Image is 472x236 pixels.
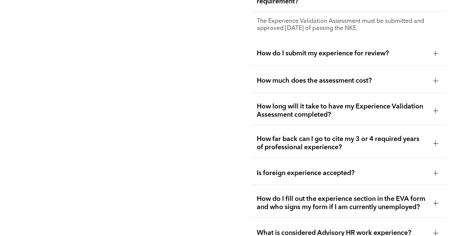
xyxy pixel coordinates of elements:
[257,77,427,85] span: How much does the assessment cost?
[257,18,441,32] p: The Experience Validation Assessment must be submitted and approved [DATE] of passing the NKE.
[257,169,427,177] span: Is foreign experience accepted?
[257,49,427,58] span: How do I submit my experience for review?
[257,102,427,119] span: How long will it take to have my Experience Validation Assessment completed?
[257,135,427,151] span: How far back can I go to cite my 3 or 4 required years of professional experience?
[257,195,427,211] span: How do I fill out the experience section in the EVA form and who signs my form if I am currently ...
